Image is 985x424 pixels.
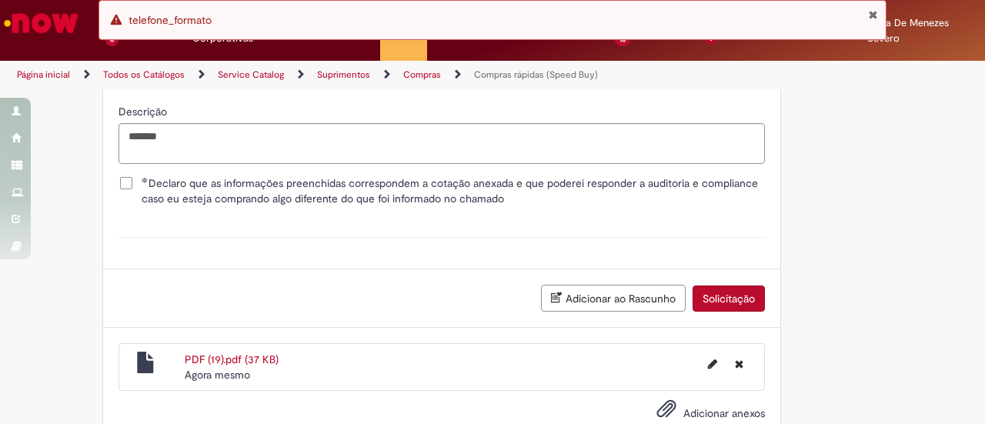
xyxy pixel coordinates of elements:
span: Adicionar anexos [683,406,765,420]
span: Descrição [119,105,170,119]
time: 29/08/2025 07:54:32 [185,368,250,382]
textarea: Descrição [119,123,765,164]
button: Adicionar ao Rascunho [541,285,686,312]
ul: Trilhas de página [12,61,645,89]
button: Editar nome de arquivo PDF (19).pdf [699,352,726,376]
img: ServiceNow [2,8,81,38]
span: Declaro que as informações preenchidas correspondem a cotação anexada e que poderei responder a a... [142,175,765,206]
span: Agora mesmo [185,368,250,382]
a: Página inicial [17,68,70,81]
span: Milka De Menezes Severo [867,16,949,45]
a: PDF (19).pdf (37 KB) [185,352,279,366]
button: Solicitação [693,285,765,312]
span: telefone_formato [129,13,212,27]
button: Fechar Notificação [868,8,878,21]
span: Obrigatório Preenchido [142,177,149,183]
button: Excluir PDF (19).pdf [726,352,753,376]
